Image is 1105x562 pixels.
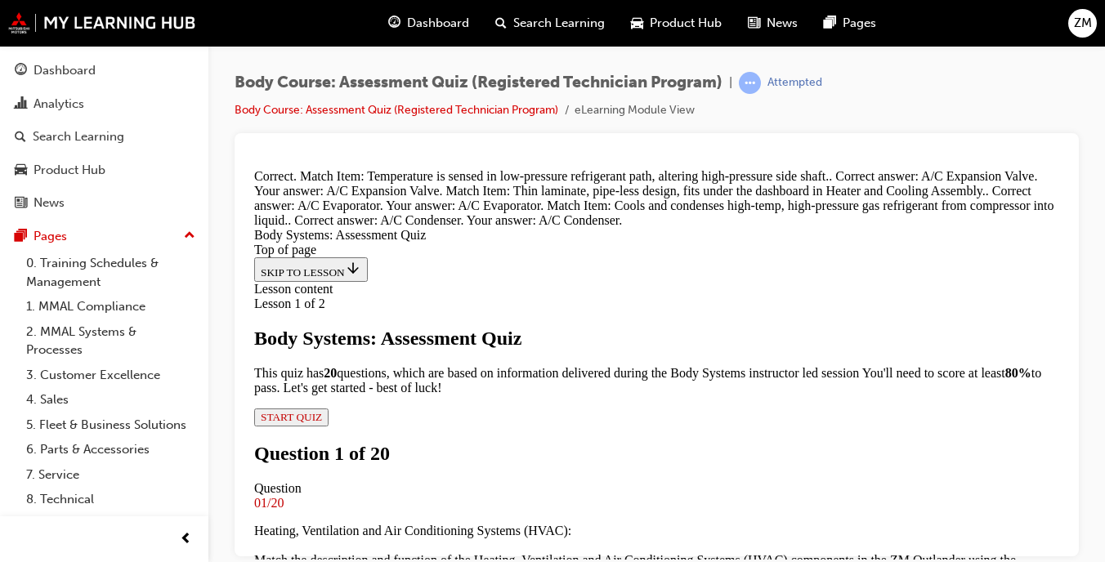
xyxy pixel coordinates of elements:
span: Product Hub [650,14,722,33]
button: Pages [7,221,202,252]
span: guage-icon [388,13,400,33]
span: search-icon [495,13,507,33]
span: | [729,74,732,92]
span: Search Learning [513,14,605,33]
button: DashboardAnalyticsSearch LearningProduct HubNews [7,52,202,221]
img: mmal [8,12,196,33]
div: Product Hub [34,161,105,180]
a: Product Hub [7,155,202,185]
a: Dashboard [7,56,202,86]
strong: 0 [83,203,89,217]
a: Body Course: Assessment Quiz (Registered Technician Program) [235,103,558,117]
button: SKIP TO LESSON [7,95,120,119]
span: Lesson content [7,119,85,133]
div: Dashboard [34,61,96,80]
a: pages-iconPages [811,7,889,40]
div: Correct. Match Item: Temperature is sensed in low-pressure refrigerant path, altering high-pressu... [7,7,812,65]
span: Dashboard [407,14,469,33]
a: 2. MMAL Systems & Processes [20,319,202,363]
span: Body Course: Assessment Quiz (Registered Technician Program) [235,74,722,92]
div: Search Learning [33,127,124,146]
span: SKIP TO LESSON [13,104,114,116]
li: eLearning Module View [575,101,695,120]
div: Question [7,319,812,333]
span: chart-icon [15,97,27,112]
span: news-icon [15,196,27,211]
span: START QUIZ [13,248,74,261]
a: 4. Sales [20,387,202,413]
div: Body Systems: Assessment Quiz [7,165,812,187]
div: Attempted [767,75,822,91]
span: pages-icon [824,13,836,33]
span: news-icon [748,13,760,33]
strong: 80% [758,203,784,217]
div: 01/20 [7,333,812,348]
a: Search Learning [7,122,202,152]
span: car-icon [15,163,27,178]
span: guage-icon [15,64,27,78]
span: car-icon [631,13,643,33]
a: 6. Parts & Accessories [20,437,202,462]
div: Lesson 1 of 2 [7,134,812,149]
button: ZM [1068,9,1097,38]
a: 3. Customer Excellence [20,363,202,388]
span: search-icon [15,130,26,145]
a: 5. Fleet & Business Solutions [20,413,202,438]
p: Heating, Ventilation and Air Conditioning Systems (HVAC): Match the description and function of t... [7,361,812,420]
span: Pages [843,14,876,33]
p: This quiz has questions, which are based on information delivered during the Body Systems instruc... [7,203,812,233]
h1: Question 1 of 20 [7,280,812,302]
a: 8. Technical [20,487,202,512]
a: 9. MyLH Information [20,512,202,537]
a: car-iconProduct Hub [618,7,735,40]
a: search-iconSearch Learning [482,7,618,40]
span: prev-icon [180,529,192,550]
a: 0. Training Schedules & Management [20,251,202,294]
div: Pages [34,227,67,246]
div: Analytics [34,95,84,114]
a: 1. MMAL Compliance [20,294,202,319]
a: news-iconNews [735,7,811,40]
a: News [7,188,202,218]
div: News [34,194,65,212]
a: 7. Service [20,462,202,488]
div: Top of page [7,80,812,95]
span: learningRecordVerb_ATTEMPT-icon [739,72,761,94]
span: pages-icon [15,230,27,244]
span: up-icon [184,225,195,247]
div: Body Systems: Assessment Quiz [7,65,812,80]
a: guage-iconDashboard [375,7,482,40]
span: News [767,14,798,33]
span: ZM [1074,14,1092,33]
a: Analytics [7,89,202,119]
strong: 2 [76,203,83,217]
